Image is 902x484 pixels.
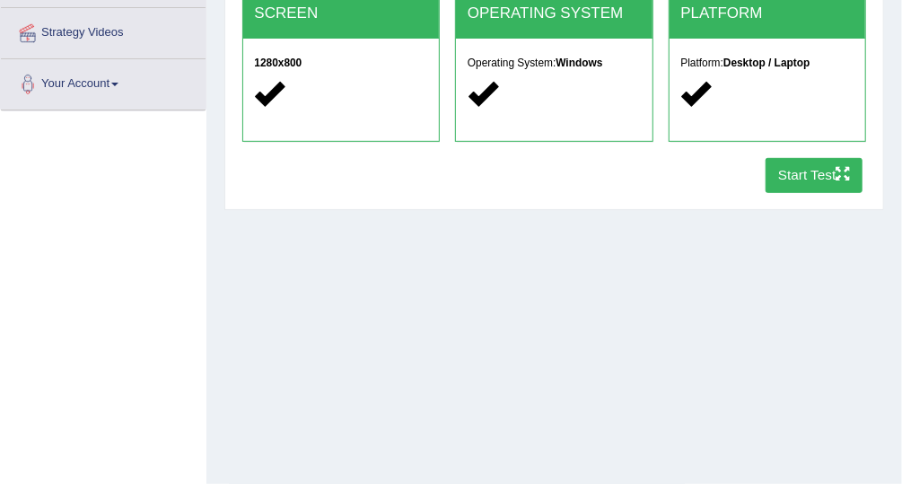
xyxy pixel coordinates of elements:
a: Strategy Videos [1,8,206,53]
strong: 1280x800 [254,57,302,69]
h5: Operating System: [468,57,641,69]
h5: Platform: [681,57,854,69]
h2: OPERATING SYSTEM [468,5,641,22]
strong: Windows [556,57,602,69]
h2: PLATFORM [681,5,854,22]
button: Start Test [766,158,863,193]
strong: Desktop / Laptop [723,57,810,69]
a: Your Account [1,59,206,104]
h2: SCREEN [254,5,427,22]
